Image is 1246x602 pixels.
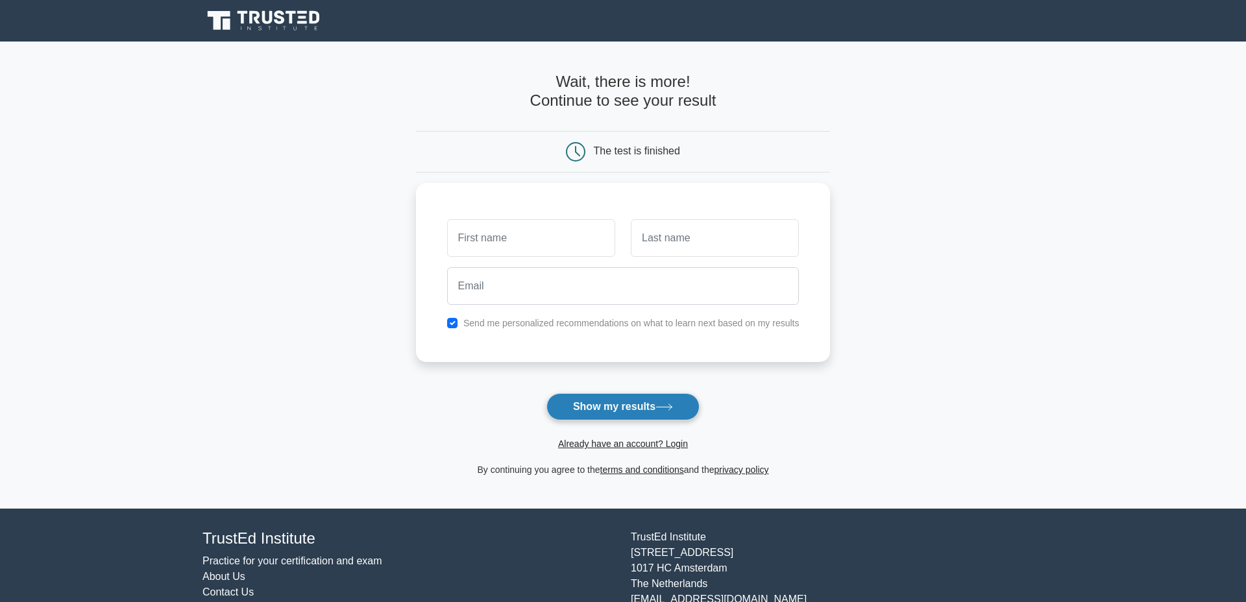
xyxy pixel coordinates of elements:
[631,219,799,257] input: Last name
[416,73,831,110] h4: Wait, there is more! Continue to see your result
[447,219,615,257] input: First name
[408,462,838,477] div: By continuing you agree to the and the
[202,555,382,566] a: Practice for your certification and exam
[715,464,769,475] a: privacy policy
[202,586,254,597] a: Contact Us
[600,464,684,475] a: terms and conditions
[558,439,688,449] a: Already have an account? Login
[202,571,245,582] a: About Us
[202,529,615,548] h4: TrustEd Institute
[594,145,680,156] div: The test is finished
[447,267,800,305] input: Email
[546,393,700,420] button: Show my results
[463,318,800,328] label: Send me personalized recommendations on what to learn next based on my results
